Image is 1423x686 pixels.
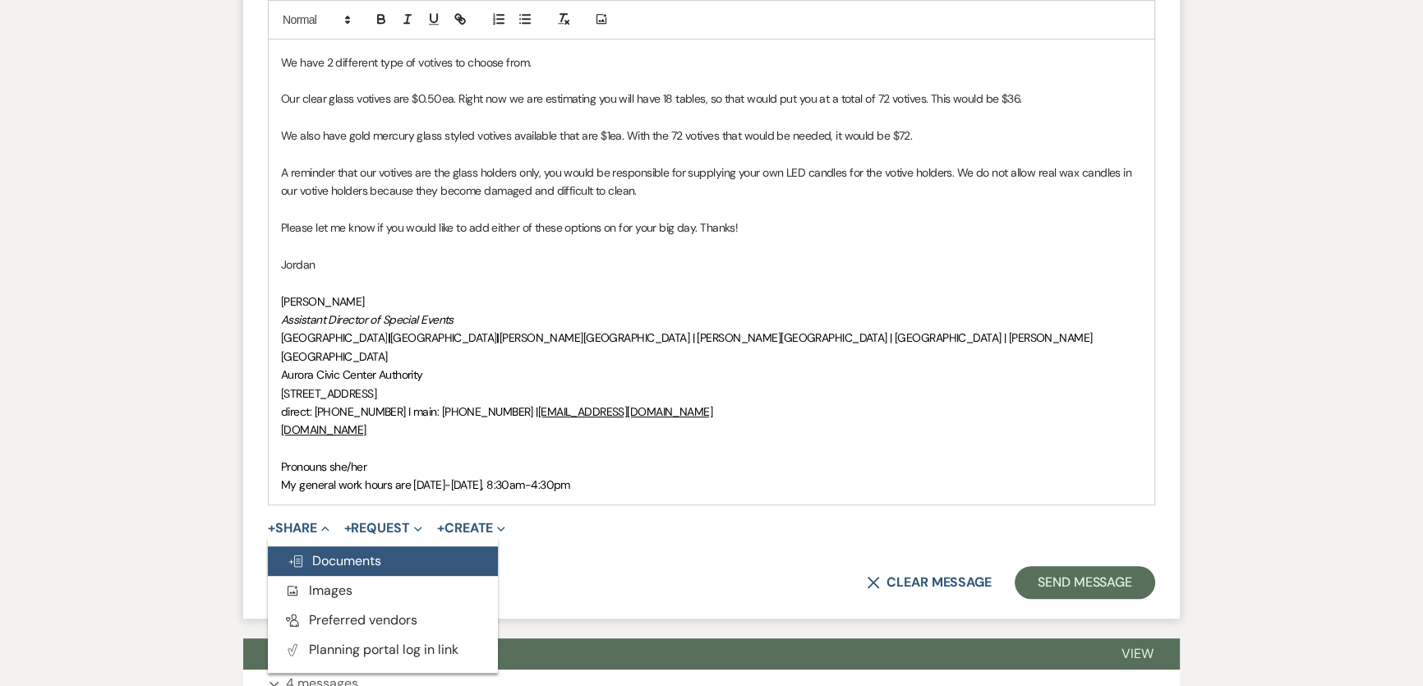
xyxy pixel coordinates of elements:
[1015,566,1155,599] button: Send Message
[268,522,329,535] button: Share
[1121,645,1154,662] span: View
[281,294,365,309] span: [PERSON_NAME]
[1095,638,1180,670] button: View
[284,582,352,599] span: Images
[867,576,992,589] button: Clear message
[538,404,712,419] a: [EMAIL_ADDRESS][DOMAIN_NAME]
[281,163,1142,200] p: A reminder that our votives are the glass holders only, you would be responsible for supplying yo...
[268,635,498,665] button: Planning portal log in link
[281,386,376,401] span: [STREET_ADDRESS]
[437,522,505,535] button: Create
[281,256,1142,274] p: Jordan
[281,90,1142,108] p: Our clear glass votives are $0.50ea. Right now we are estimating you will have 18 tables, so that...
[281,127,1142,145] p: We also have gold mercury glass styled votives available that are $1ea. With the 72 votives that ...
[390,330,496,345] span: [GEOGRAPHIC_DATA]
[496,330,499,345] strong: |
[344,522,352,535] span: +
[281,422,366,437] a: [DOMAIN_NAME]
[288,552,381,569] span: Documents
[243,638,1095,670] button: Arch Decor Package Inquiry
[437,522,444,535] span: +
[268,546,498,576] button: Documents
[344,522,422,535] button: Request
[281,53,1142,71] p: We have 2 different type of votives to choose from.
[281,367,423,382] span: Aurora Civic Center Authority
[281,219,1142,237] p: Please let me know if you would like to add either of these options on for your big day. Thanks!
[281,312,454,327] em: Assistant Director of Special Events
[387,330,389,345] strong: |
[268,576,498,605] button: Images
[281,330,387,345] span: [GEOGRAPHIC_DATA]
[281,477,570,492] span: My general work hours are [DATE]-[DATE], 8:30am-4:30pm
[281,459,366,474] span: Pronouns she/her
[281,330,1092,363] span: [PERSON_NAME][GEOGRAPHIC_DATA] | [PERSON_NAME][GEOGRAPHIC_DATA] | [GEOGRAPHIC_DATA] | [PERSON_NAM...
[268,522,275,535] span: +
[268,605,498,635] button: Preferred vendors
[281,404,538,419] span: direct: [PHONE_NUMBER] I main: [PHONE_NUMBER] |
